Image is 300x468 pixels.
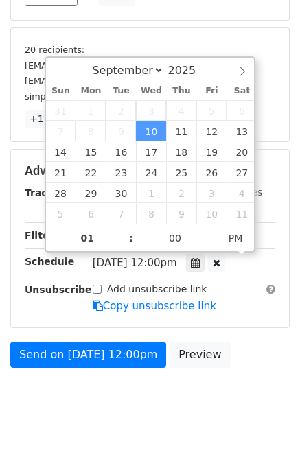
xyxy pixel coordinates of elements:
span: September 5, 2025 [196,100,227,121]
span: September 22, 2025 [76,162,106,183]
span: October 9, 2025 [166,203,196,224]
span: September 12, 2025 [196,121,227,141]
span: September 2, 2025 [106,100,136,121]
span: October 3, 2025 [196,183,227,203]
span: September 17, 2025 [136,141,166,162]
span: Click to toggle [217,224,255,252]
small: simplelivingmama @ [DOMAIN_NAME] [25,91,192,102]
span: September 21, 2025 [46,162,76,183]
span: September 26, 2025 [196,162,227,183]
span: September 25, 2025 [166,162,196,183]
span: September 23, 2025 [106,162,136,183]
span: : [129,224,133,252]
label: Add unsubscribe link [107,282,207,296]
span: October 6, 2025 [76,203,106,224]
input: Year [164,64,214,77]
span: Fri [196,86,227,95]
strong: Filters [25,230,60,241]
span: October 10, 2025 [196,203,227,224]
span: [DATE] 12:00pm [93,257,177,269]
small: [EMAIL_ADDRESS][DOMAIN_NAME] [25,75,178,86]
a: +17 more [25,110,82,128]
span: September 8, 2025 [76,121,106,141]
strong: Unsubscribe [25,284,92,295]
iframe: Chat Widget [231,402,300,468]
span: October 7, 2025 [106,203,136,224]
span: Thu [166,86,196,95]
span: September 10, 2025 [136,121,166,141]
small: [EMAIL_ADDRESS][DOMAIN_NAME] [25,60,178,71]
a: Copy unsubscribe link [93,300,216,312]
span: August 31, 2025 [46,100,76,121]
span: September 9, 2025 [106,121,136,141]
span: September 4, 2025 [166,100,196,121]
span: September 6, 2025 [227,100,257,121]
span: Sun [46,86,76,95]
span: September 11, 2025 [166,121,196,141]
a: Send on [DATE] 12:00pm [10,342,166,368]
span: October 1, 2025 [136,183,166,203]
span: October 5, 2025 [46,203,76,224]
span: September 20, 2025 [227,141,257,162]
span: September 28, 2025 [46,183,76,203]
span: October 4, 2025 [227,183,257,203]
span: Tue [106,86,136,95]
span: September 14, 2025 [46,141,76,162]
input: Minute [133,224,217,252]
span: Sat [227,86,257,95]
span: September 18, 2025 [166,141,196,162]
span: September 19, 2025 [196,141,227,162]
span: September 7, 2025 [46,121,76,141]
a: Preview [170,342,230,368]
span: Wed [136,86,166,95]
span: October 11, 2025 [227,203,257,224]
span: September 13, 2025 [227,121,257,141]
span: September 16, 2025 [106,141,136,162]
span: September 29, 2025 [76,183,106,203]
h5: Advanced [25,163,275,178]
span: October 2, 2025 [166,183,196,203]
span: Mon [76,86,106,95]
span: September 1, 2025 [76,100,106,121]
span: September 15, 2025 [76,141,106,162]
strong: Schedule [25,256,74,267]
span: September 27, 2025 [227,162,257,183]
span: September 3, 2025 [136,100,166,121]
input: Hour [46,224,130,252]
span: September 30, 2025 [106,183,136,203]
span: October 8, 2025 [136,203,166,224]
small: 20 recipients: [25,45,84,55]
span: September 24, 2025 [136,162,166,183]
strong: Tracking [25,187,71,198]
